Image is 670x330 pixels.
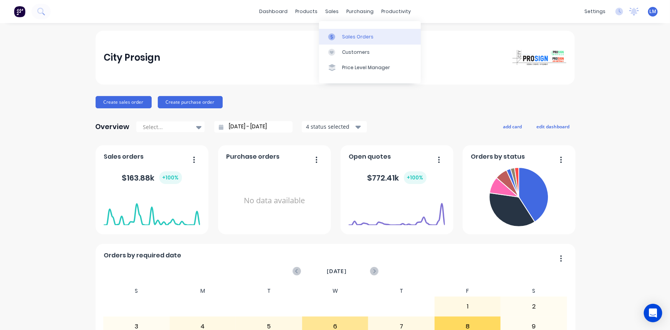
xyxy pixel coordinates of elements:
span: Orders by status [471,152,525,161]
div: + 100 % [159,171,182,184]
div: $ 772.41k [367,171,427,184]
div: $ 163.88k [122,171,182,184]
div: T [236,285,302,297]
div: products [291,6,321,17]
div: Overview [96,119,130,134]
img: City Prosign [513,50,566,65]
div: purchasing [342,6,377,17]
div: W [302,285,369,297]
div: 1 [435,297,501,316]
a: Customers [319,45,421,60]
button: add card [498,121,527,131]
a: Price Level Manager [319,60,421,75]
button: 4 status selected [302,121,367,133]
div: settings [581,6,609,17]
a: dashboard [255,6,291,17]
div: sales [321,6,342,17]
button: Create purchase order [158,96,223,108]
div: S [103,285,170,297]
div: No data available [226,164,323,237]
button: Create sales order [96,96,152,108]
span: [DATE] [327,267,347,275]
div: Sales Orders [342,33,374,40]
div: 4 status selected [306,123,354,131]
div: Customers [342,49,370,56]
img: Factory [14,6,25,17]
span: Open quotes [349,152,391,161]
div: City Prosign [104,50,160,65]
span: Purchase orders [226,152,280,161]
div: M [170,285,236,297]
div: Price Level Manager [342,64,390,71]
div: Open Intercom Messenger [644,304,662,322]
div: S [501,285,567,297]
div: T [368,285,435,297]
button: edit dashboard [532,121,575,131]
div: productivity [377,6,415,17]
span: Sales orders [104,152,144,161]
div: + 100 % [404,171,427,184]
a: Sales Orders [319,29,421,44]
span: LM [650,8,657,15]
div: 2 [501,297,567,316]
div: F [435,285,501,297]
